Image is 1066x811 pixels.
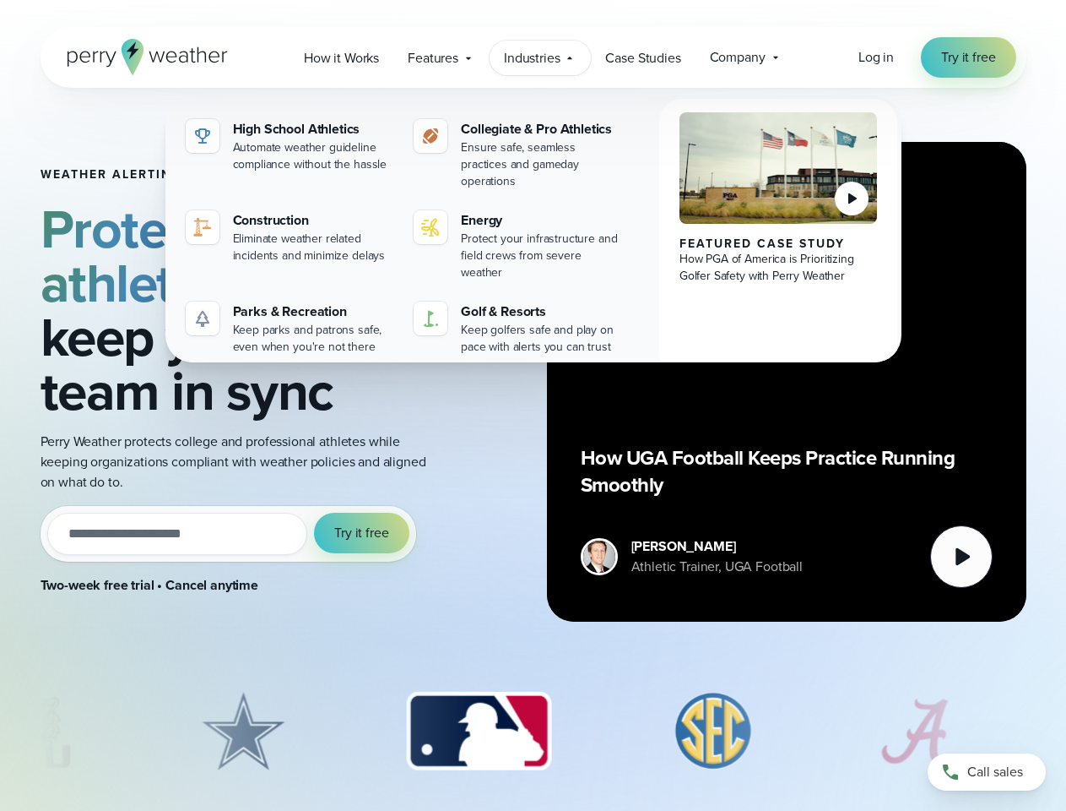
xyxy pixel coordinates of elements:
[41,189,227,323] strong: Protect athletes
[420,308,441,329] img: golf-iconV2.svg
[860,689,971,774] img: University-of-Alabama.svg
[178,689,308,774] img: %E2%9C%85-Dallas-Cowboys.svg
[192,308,213,329] img: parks-icon-grey.svg
[41,432,436,493] p: Perry Weather protects college and professional athletes while keeping organizations compliant wi...
[860,689,971,774] div: 5 of 8
[179,295,401,362] a: Parks & Recreation Keep parks and patrons safe, even when you're not there
[233,302,394,322] div: Parks & Recreation
[461,139,622,190] div: Ensure safe, seamless practices and gameday operations
[858,47,894,68] a: Log in
[928,754,1046,791] a: Call sales
[941,47,995,68] span: Try it free
[461,302,622,322] div: Golf & Resorts
[179,112,401,180] a: High School Athletics Automate weather guideline compliance without the hassle
[233,322,394,356] div: Keep parks and patrons safe, even when you're not there
[407,295,629,362] a: Golf & Resorts Keep golfers safe and play on pace with alerts you can trust
[289,41,393,75] a: How it Works
[605,48,680,68] span: Case Studies
[407,204,629,288] a: Energy Protect your infrastructure and field crews from severe weather
[314,513,409,553] button: Try it free
[41,575,259,595] strong: Two-week free trial • Cancel anytime
[858,47,894,67] span: Log in
[461,119,622,139] div: Collegiate & Pro Athletics
[41,202,436,418] h2: and keep your team in sync
[679,112,878,224] img: PGA of America, Frisco Campus
[233,231,394,264] div: Eliminate weather related incidents and minimize delays
[631,536,803,557] div: [PERSON_NAME]
[408,48,458,68] span: Features
[41,168,436,182] h1: Weather Alerting System
[591,41,695,75] a: Case Studies
[710,47,766,68] span: Company
[389,689,567,774] div: 3 of 8
[649,689,779,774] div: 4 of 8
[389,689,567,774] img: MLB.svg
[233,119,394,139] div: High School Athletics
[420,217,441,237] img: energy-icon@2x-1.svg
[679,237,878,251] div: Featured Case Study
[304,48,379,68] span: How it Works
[178,689,308,774] div: 2 of 8
[659,99,898,376] a: PGA of America, Frisco Campus Featured Case Study How PGA of America is Prioritizing Golfer Safet...
[631,557,803,577] div: Athletic Trainer, UGA Football
[581,444,993,498] p: How UGA Football Keeps Practice Running Smoothly
[420,126,441,146] img: proathletics-icon@2x-1.svg
[407,112,629,197] a: Collegiate & Pro Athletics Ensure safe, seamless practices and gameday operations
[967,762,1023,782] span: Call sales
[334,523,388,543] span: Try it free
[679,251,878,285] div: How PGA of America is Prioritizing Golfer Safety with Perry Weather
[921,37,1015,78] a: Try it free
[461,231,622,281] div: Protect your infrastructure and field crews from severe weather
[179,204,401,271] a: Construction Eliminate weather related incidents and minimize delays
[192,126,213,146] img: highschool-icon.svg
[192,217,213,237] img: noun-crane-7630938-1@2x.svg
[461,322,622,356] div: Keep golfers safe and play on pace with alerts you can trust
[41,689,1026,782] div: slideshow
[649,689,779,774] img: %E2%9C%85-SEC.svg
[233,210,394,231] div: Construction
[504,48,560,68] span: Industries
[233,139,394,173] div: Automate weather guideline compliance without the hassle
[461,210,622,231] div: Energy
